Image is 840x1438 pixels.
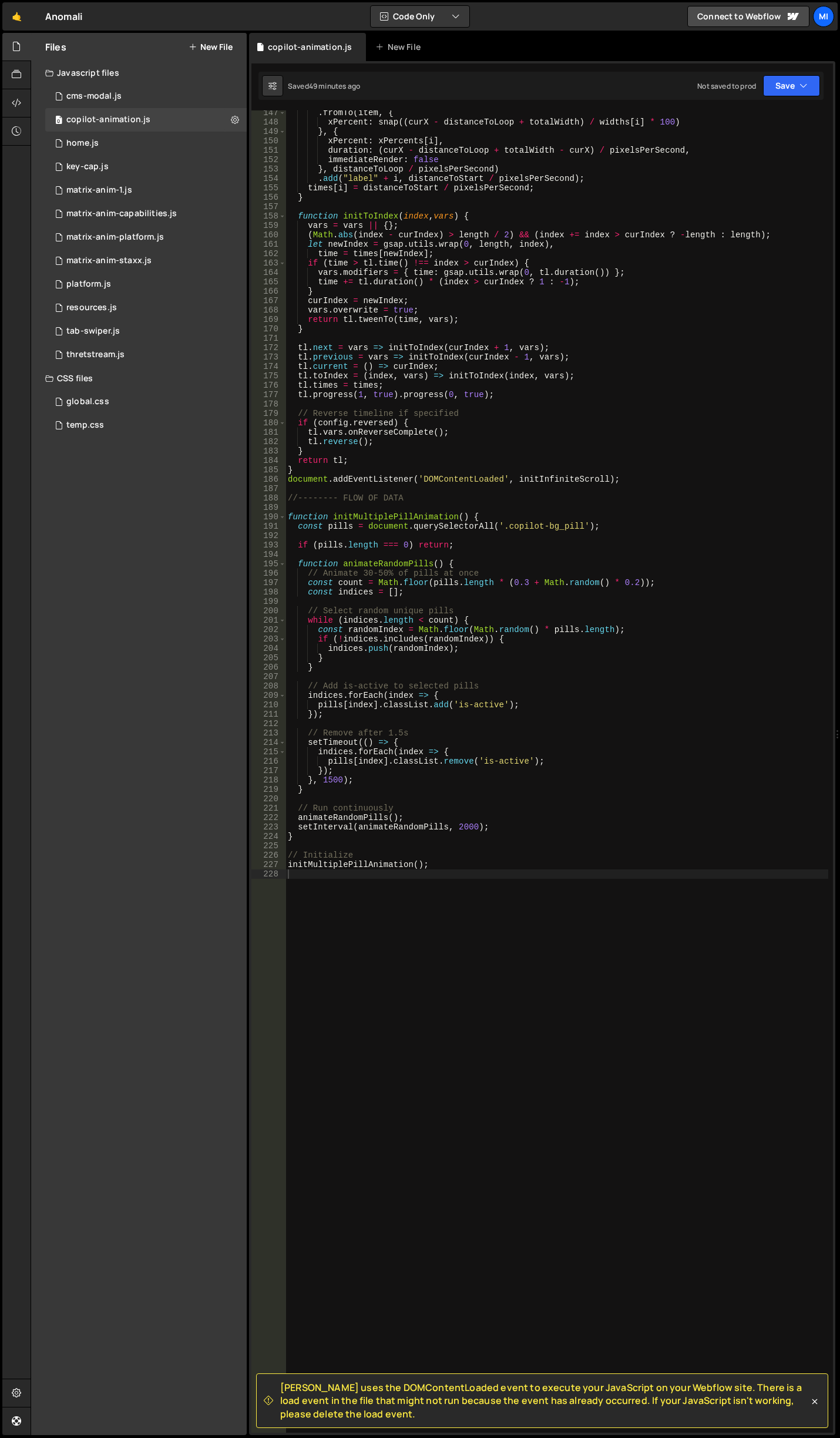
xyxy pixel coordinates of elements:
[45,41,66,53] h2: Files
[251,127,286,136] div: 149
[251,681,286,691] div: 208
[251,672,286,681] div: 207
[251,240,286,249] div: 161
[251,390,286,399] div: 177
[251,418,286,428] div: 180
[251,757,286,766] div: 216
[251,174,286,183] div: 154
[251,221,286,230] div: 159
[2,2,31,31] a: 🤙
[251,869,286,879] div: 228
[251,362,286,371] div: 174
[31,61,247,85] div: Javascript files
[251,832,286,841] div: 224
[251,616,286,625] div: 201
[697,81,756,91] div: Not saved to prod
[251,794,286,804] div: 220
[251,296,286,305] div: 167
[280,1381,809,1420] span: [PERSON_NAME] uses the DOMContentLoaded event to execute your JavaScript on your Webflow site. Th...
[309,81,360,91] div: 49 minutes ago
[55,116,62,126] span: 0
[251,512,286,522] div: 190
[45,273,247,296] div: 15093/44024.js
[251,531,286,540] div: 192
[66,185,132,196] div: matrix-anim-1.js
[251,475,286,484] div: 186
[251,597,286,606] div: 199
[251,766,286,775] div: 217
[251,663,286,672] div: 206
[251,155,286,164] div: 152
[251,625,286,634] div: 202
[251,606,286,616] div: 200
[251,738,286,747] div: 214
[251,522,286,531] div: 191
[251,409,286,418] div: 179
[763,75,820,96] button: Save
[375,41,425,53] div: New File
[66,91,122,102] div: cms-modal.js
[189,42,233,52] button: New File
[251,860,286,869] div: 227
[45,320,247,343] div: 15093/44053.js
[371,6,469,27] button: Code Only
[45,9,82,23] div: Anomali
[251,559,286,569] div: 195
[251,193,286,202] div: 156
[251,164,286,174] div: 153
[66,115,150,125] div: copilot-animation.js
[251,352,286,362] div: 173
[251,503,286,512] div: 189
[45,202,247,226] div: 15093/44497.js
[251,381,286,390] div: 176
[251,465,286,475] div: 185
[268,41,352,53] div: copilot-animation.js
[66,138,99,149] div: home.js
[66,397,109,407] div: global.css
[251,813,286,822] div: 222
[251,117,286,127] div: 148
[66,326,120,337] div: tab-swiper.js
[251,446,286,456] div: 183
[251,644,286,653] div: 204
[251,841,286,851] div: 225
[251,493,286,503] div: 188
[45,155,247,179] div: 15093/44488.js
[251,456,286,465] div: 184
[66,232,164,243] div: matrix-anim-platform.js
[251,775,286,785] div: 218
[66,256,152,266] div: matrix-anim-staxx.js
[251,334,286,343] div: 171
[251,258,286,268] div: 163
[251,287,286,296] div: 166
[251,183,286,193] div: 155
[251,230,286,240] div: 160
[66,162,109,172] div: key-cap.js
[251,249,286,258] div: 162
[45,108,247,132] div: 15093/44927.js
[251,146,286,155] div: 151
[66,209,177,219] div: matrix-anim-capabilities.js
[251,399,286,409] div: 178
[251,785,286,794] div: 219
[251,851,286,860] div: 226
[251,747,286,757] div: 215
[251,315,286,324] div: 169
[251,324,286,334] div: 170
[251,804,286,813] div: 221
[251,371,286,381] div: 175
[45,296,247,320] div: 15093/44705.js
[251,691,286,700] div: 209
[813,6,834,27] a: Mi
[251,305,286,315] div: 168
[251,202,286,211] div: 157
[45,343,247,367] div: 15093/42555.js
[251,437,286,446] div: 182
[66,350,125,360] div: thretstream.js
[288,81,360,91] div: Saved
[251,550,286,559] div: 194
[251,277,286,287] div: 165
[251,587,286,597] div: 198
[45,414,247,437] div: 15093/41680.css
